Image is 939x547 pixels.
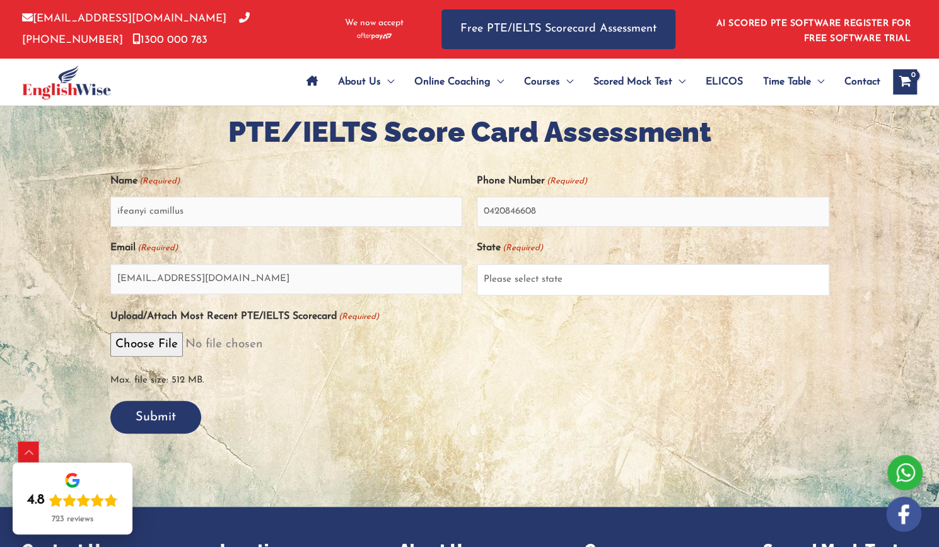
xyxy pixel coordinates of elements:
[328,60,404,104] a: About UsMenu Toggle
[477,171,587,192] label: Phone Number
[524,60,560,104] span: Courses
[672,60,685,104] span: Menu Toggle
[138,171,180,192] span: (Required)
[834,60,880,104] a: Contact
[337,306,379,327] span: (Required)
[22,65,111,100] img: cropped-ew-logo
[502,238,544,258] span: (Required)
[27,492,118,509] div: Rating: 4.8 out of 5
[716,19,911,43] a: AI SCORED PTE SOFTWARE REGISTER FOR FREE SOFTWARE TRIAL
[844,60,880,104] span: Contact
[338,60,381,104] span: About Us
[753,60,834,104] a: Time TableMenu Toggle
[22,13,250,45] a: [PHONE_NUMBER]
[357,33,392,40] img: Afterpay-Logo
[706,60,743,104] span: ELICOS
[893,69,917,95] a: View Shopping Cart, empty
[110,171,180,192] label: Name
[296,60,880,104] nav: Site Navigation: Main Menu
[52,514,93,524] div: 723 reviews
[811,60,824,104] span: Menu Toggle
[381,60,394,104] span: Menu Toggle
[110,362,829,391] span: Max. file size: 512 MB.
[345,17,404,30] span: We now accept
[886,497,921,532] img: white-facebook.png
[404,60,514,104] a: Online CoachingMenu Toggle
[491,60,504,104] span: Menu Toggle
[132,35,207,45] a: 1300 000 783
[136,238,178,258] span: (Required)
[763,60,811,104] span: Time Table
[414,60,491,104] span: Online Coaching
[514,60,583,104] a: CoursesMenu Toggle
[110,401,201,434] input: Submit
[583,60,696,104] a: Scored Mock TestMenu Toggle
[709,9,917,50] aside: Header Widget 1
[477,238,543,258] label: State
[27,492,45,509] div: 4.8
[546,171,588,192] span: (Required)
[441,9,675,49] a: Free PTE/IELTS Scorecard Assessment
[110,114,829,151] h2: PTE/IELTS Score Card Assessment
[110,238,178,258] label: Email
[110,306,379,327] label: Upload/Attach Most Recent PTE/IELTS Scorecard
[593,60,672,104] span: Scored Mock Test
[560,60,573,104] span: Menu Toggle
[696,60,753,104] a: ELICOS
[22,13,226,24] a: [EMAIL_ADDRESS][DOMAIN_NAME]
